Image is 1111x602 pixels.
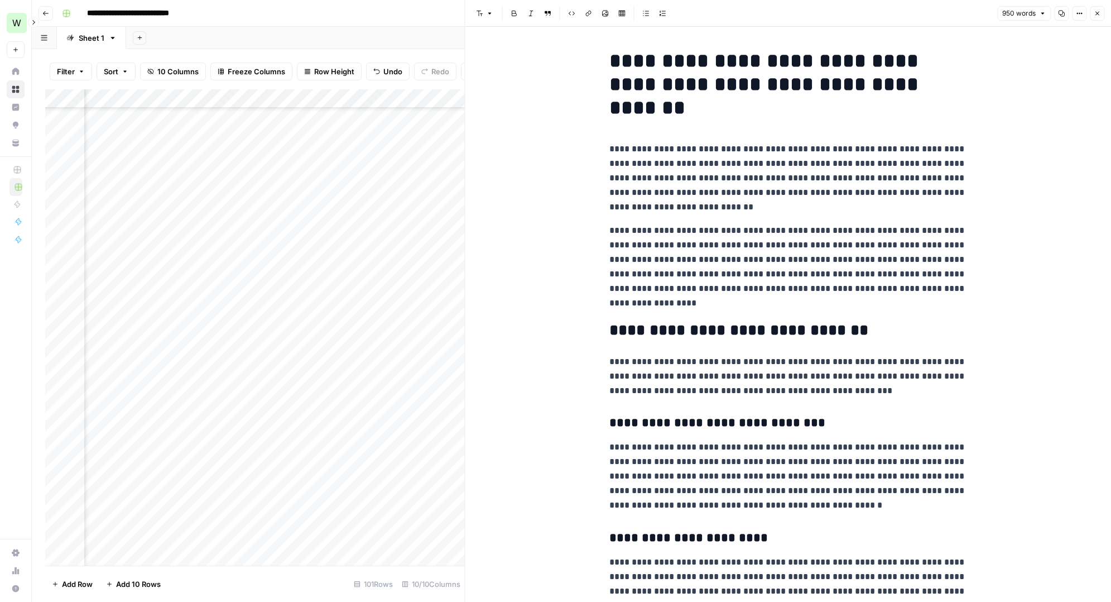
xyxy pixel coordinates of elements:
[297,63,362,80] button: Row Height
[79,32,104,44] div: Sheet 1
[7,544,25,562] a: Settings
[104,66,118,77] span: Sort
[57,66,75,77] span: Filter
[349,575,397,593] div: 101 Rows
[7,80,25,98] a: Browse
[7,116,25,134] a: Opportunities
[314,66,354,77] span: Row Height
[7,134,25,152] a: Your Data
[383,66,402,77] span: Undo
[12,16,21,30] span: W
[97,63,136,80] button: Sort
[7,562,25,580] a: Usage
[397,575,465,593] div: 10/10 Columns
[7,580,25,598] button: Help + Support
[57,27,126,49] a: Sheet 1
[140,63,206,80] button: 10 Columns
[99,575,167,593] button: Add 10 Rows
[50,63,92,80] button: Filter
[997,6,1051,21] button: 950 words
[210,63,292,80] button: Freeze Columns
[1002,8,1036,18] span: 950 words
[7,9,25,37] button: Workspace: Workspace1
[228,66,285,77] span: Freeze Columns
[431,66,449,77] span: Redo
[7,63,25,80] a: Home
[45,575,99,593] button: Add Row
[366,63,410,80] button: Undo
[157,66,199,77] span: 10 Columns
[62,579,93,590] span: Add Row
[7,98,25,116] a: Insights
[116,579,161,590] span: Add 10 Rows
[414,63,456,80] button: Redo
